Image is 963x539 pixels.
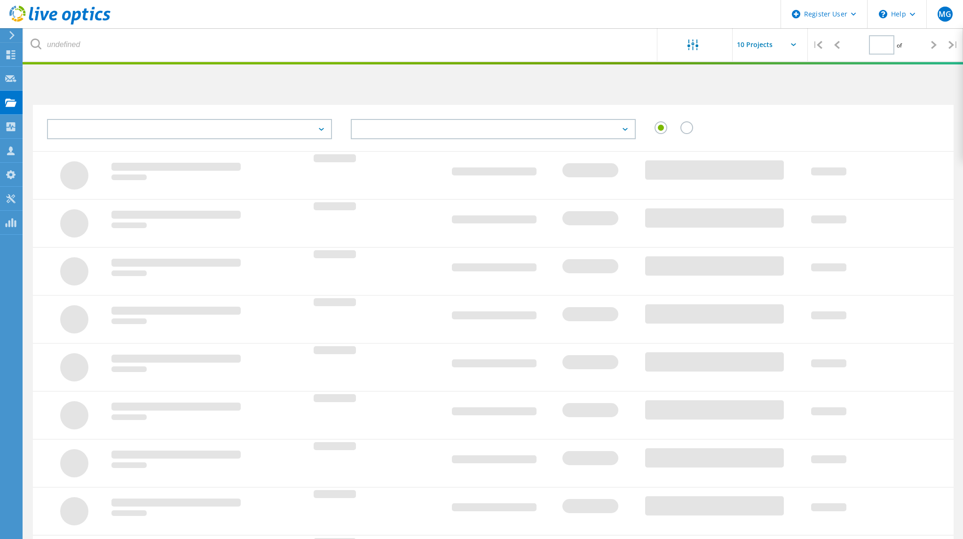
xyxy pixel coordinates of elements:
[24,28,658,61] input: undefined
[9,20,111,26] a: Live Optics Dashboard
[808,28,827,62] div: |
[939,10,951,18] span: MG
[944,28,963,62] div: |
[897,41,902,49] span: of
[879,10,887,18] svg: \n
